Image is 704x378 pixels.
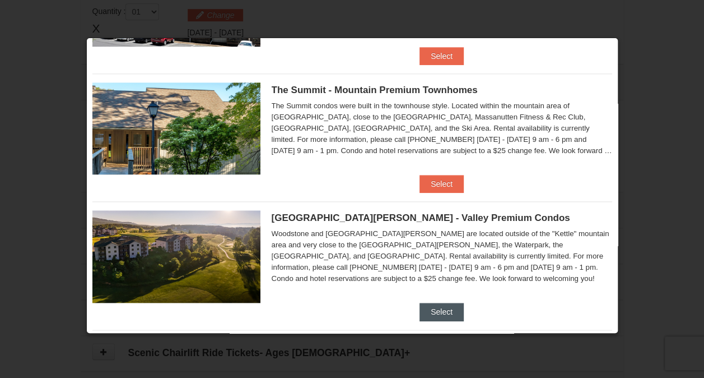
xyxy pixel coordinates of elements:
[92,82,260,174] img: 19219034-1-0eee7e00.jpg
[272,213,570,223] span: [GEOGRAPHIC_DATA][PERSON_NAME] - Valley Premium Condos
[419,303,464,321] button: Select
[272,100,612,156] div: The Summit condos were built in the townhouse style. Located within the mountain area of [GEOGRAP...
[92,210,260,302] img: 19219041-4-ec11c166.jpg
[419,175,464,193] button: Select
[272,228,612,284] div: Woodstone and [GEOGRAPHIC_DATA][PERSON_NAME] are located outside of the "Kettle" mountain area an...
[419,47,464,65] button: Select
[272,85,478,95] span: The Summit - Mountain Premium Townhomes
